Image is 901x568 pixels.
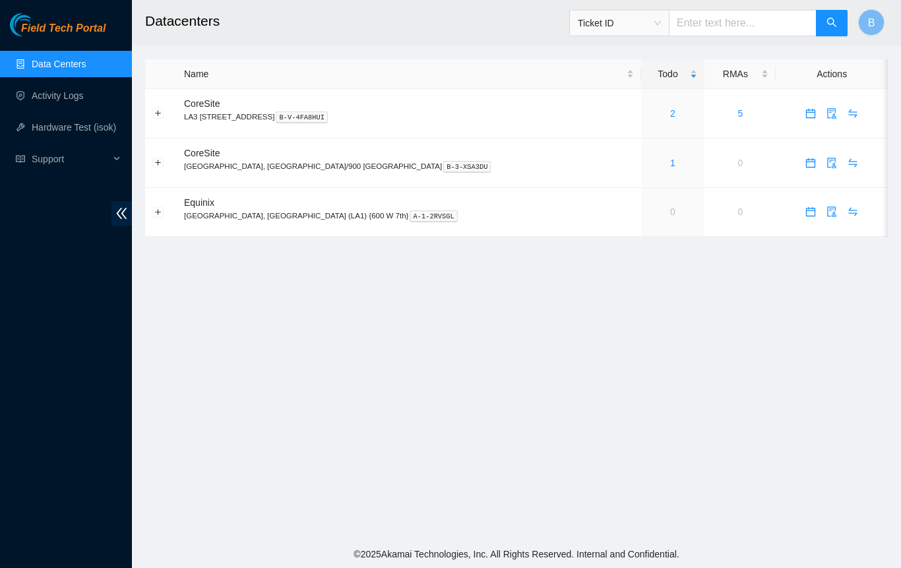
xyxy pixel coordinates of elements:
input: Enter text here... [669,10,817,36]
span: calendar [801,108,821,119]
a: Activity Logs [32,90,84,101]
a: audit [821,108,842,119]
button: swap [842,103,863,124]
footer: © 2025 Akamai Technologies, Inc. All Rights Reserved. Internal and Confidential. [132,540,901,568]
a: swap [842,206,863,217]
p: [GEOGRAPHIC_DATA], [GEOGRAPHIC_DATA]/900 [GEOGRAPHIC_DATA] [184,160,634,172]
button: audit [821,201,842,222]
a: swap [842,108,863,119]
button: swap [842,152,863,174]
a: 0 [670,206,675,217]
span: calendar [801,206,821,217]
span: search [826,17,837,30]
a: calendar [800,158,821,168]
span: swap [843,108,863,119]
button: calendar [800,201,821,222]
button: swap [842,201,863,222]
span: CoreSite [184,148,220,158]
button: Expand row [153,108,164,119]
a: 0 [738,158,743,168]
a: Data Centers [32,59,86,69]
a: 1 [670,158,675,168]
a: audit [821,206,842,217]
button: audit [821,152,842,174]
a: Akamai TechnologiesField Tech Portal [10,24,106,41]
span: calendar [801,158,821,168]
kbd: B-3-XSA3DU [443,161,491,173]
a: audit [821,158,842,168]
span: swap [843,158,863,168]
span: audit [822,158,842,168]
span: swap [843,206,863,217]
span: Support [32,146,109,172]
button: B [858,9,885,36]
span: Field Tech Portal [21,22,106,35]
span: double-left [111,201,132,226]
button: calendar [800,152,821,174]
a: swap [842,158,863,168]
p: LA3 [STREET_ADDRESS] [184,111,634,123]
span: B [868,15,875,31]
button: calendar [800,103,821,124]
a: calendar [800,108,821,119]
button: audit [821,103,842,124]
span: Ticket ID [578,13,661,33]
span: audit [822,206,842,217]
kbd: A-1-2RVSGL [410,210,457,222]
th: Actions [776,59,888,89]
button: search [816,10,848,36]
a: 0 [738,206,743,217]
a: Hardware Test (isok) [32,122,116,133]
a: calendar [800,206,821,217]
a: 2 [670,108,675,119]
a: 5 [738,108,743,119]
span: read [16,154,25,164]
kbd: B-V-4FA8HUI [276,111,328,123]
span: Equinix [184,197,214,208]
button: Expand row [153,206,164,217]
span: CoreSite [184,98,220,109]
img: Akamai Technologies [10,13,67,36]
span: audit [822,108,842,119]
p: [GEOGRAPHIC_DATA], [GEOGRAPHIC_DATA] (LA1) {600 W 7th} [184,210,634,222]
button: Expand row [153,158,164,168]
